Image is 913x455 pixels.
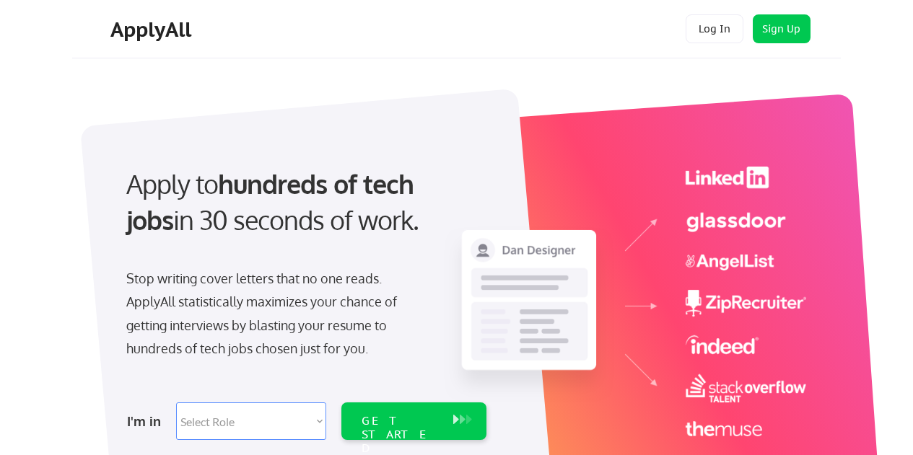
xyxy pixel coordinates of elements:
button: Sign Up [753,14,811,43]
button: Log In [686,14,743,43]
div: I'm in [127,410,167,433]
strong: hundreds of tech jobs [126,167,420,236]
div: Apply to in 30 seconds of work. [126,166,481,239]
div: Stop writing cover letters that no one reads. ApplyAll statistically maximizes your chance of get... [126,267,423,361]
div: ApplyAll [110,17,196,42]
